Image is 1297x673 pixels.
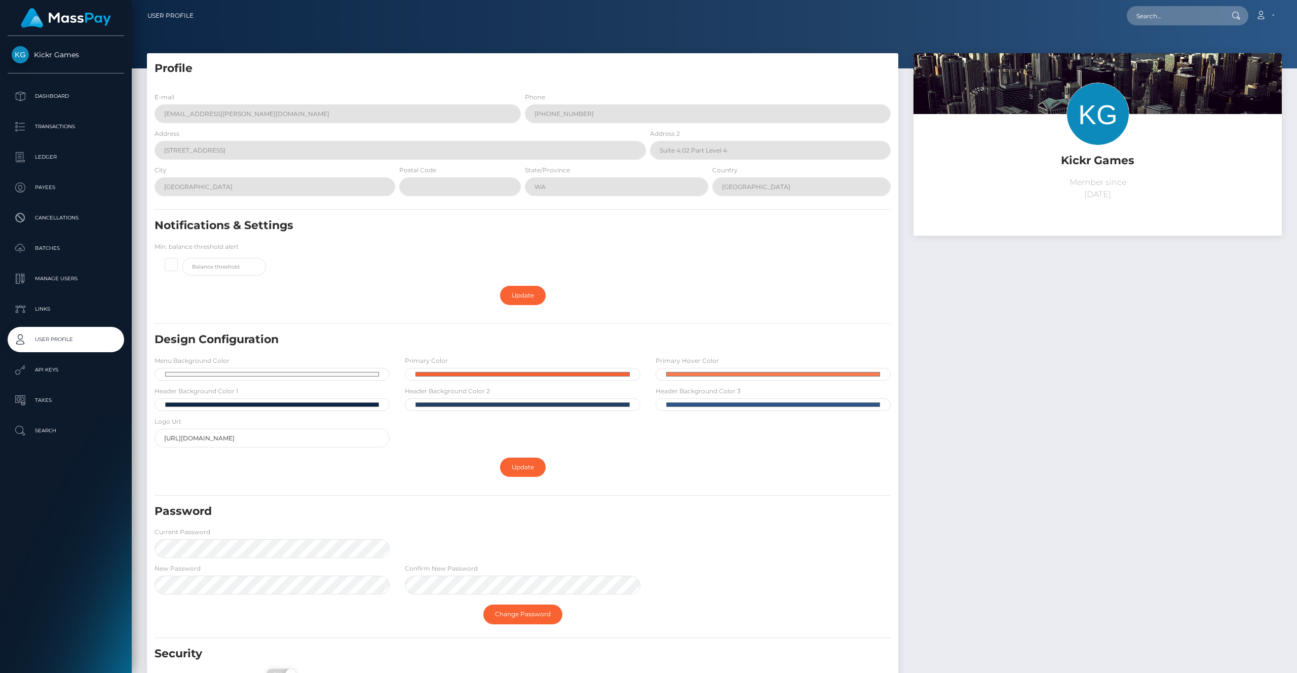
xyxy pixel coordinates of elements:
[8,175,124,200] a: Payees
[656,356,719,365] label: Primary Hover Color
[155,129,179,138] label: Address
[12,210,120,226] p: Cancellations
[712,166,738,175] label: Country
[12,149,120,165] p: Ledger
[12,46,29,63] img: Kickr Games
[12,302,120,317] p: Links
[8,266,124,291] a: Manage Users
[650,129,680,138] label: Address 2
[155,528,210,537] label: Current Password
[155,387,238,396] label: Header Background Color 1
[12,332,120,347] p: User Profile
[921,176,1274,201] p: Member since [DATE]
[12,393,120,408] p: Taxes
[147,5,194,26] a: User Profile
[8,296,124,322] a: Links
[155,218,771,234] h5: Notifications & Settings
[12,423,120,438] p: Search
[155,417,182,426] label: Logo Url:
[8,418,124,443] a: Search
[155,504,771,519] h5: Password
[483,605,562,624] a: Change Password
[405,387,490,396] label: Header Background Color 2
[8,357,124,383] a: API Keys
[155,61,891,77] h5: Profile
[500,458,546,477] a: Update
[8,327,124,352] a: User Profile
[405,564,478,573] label: Confirm New Password
[405,356,448,365] label: Primary Color
[8,205,124,231] a: Cancellations
[155,564,201,573] label: New Password
[12,119,120,134] p: Transactions
[12,362,120,378] p: API Keys
[525,93,545,102] label: Phone
[8,236,124,261] a: Batches
[656,387,741,396] label: Header Background Color 3
[155,356,230,365] label: Menu Background Color
[525,166,570,175] label: State/Province
[155,166,167,175] label: City
[8,114,124,139] a: Transactions
[12,271,120,286] p: Manage Users
[8,144,124,170] a: Ledger
[1127,6,1222,25] input: Search...
[921,153,1274,169] h5: Kickr Games
[399,166,436,175] label: Postal Code
[155,332,771,348] h5: Design Configuration
[12,241,120,256] p: Batches
[8,50,124,59] span: Kickr Games
[12,180,120,195] p: Payees
[21,8,111,28] img: MassPay Logo
[155,93,174,102] label: E-mail
[155,646,771,662] h5: Security
[8,388,124,413] a: Taxes
[155,242,239,251] label: Min. balance threshold alert
[8,84,124,109] a: Dashboard
[12,89,120,104] p: Dashboard
[500,286,546,305] a: Update
[913,53,1282,298] img: ...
